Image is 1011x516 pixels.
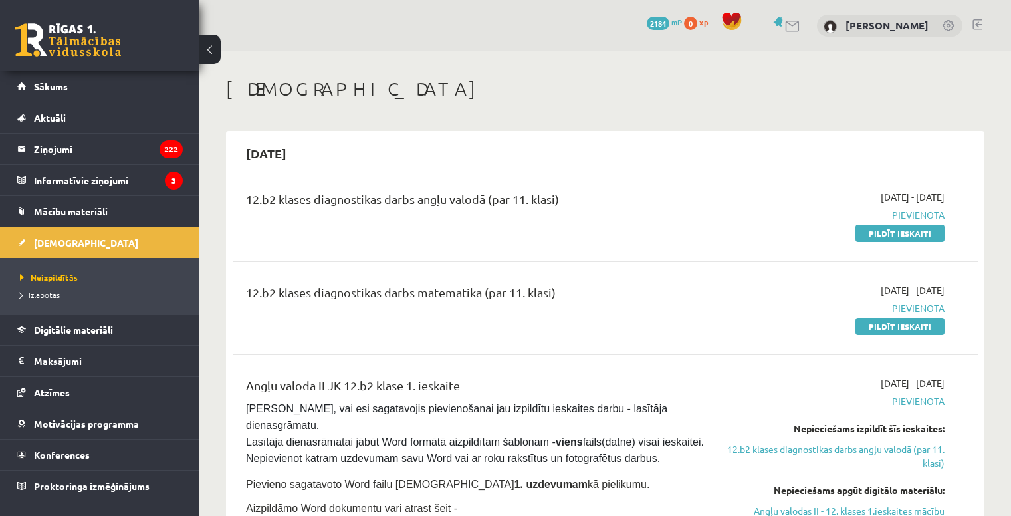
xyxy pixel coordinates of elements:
div: Nepieciešams apgūt digitālo materiālu: [725,483,945,497]
span: 0 [684,17,697,30]
span: mP [671,17,682,27]
div: Nepieciešams izpildīt šīs ieskaites: [725,422,945,436]
span: Pievienota [725,208,945,222]
a: Pildīt ieskaiti [855,225,945,242]
div: 12.b2 klases diagnostikas darbs angļu valodā (par 11. klasi) [246,190,705,215]
span: [DEMOGRAPHIC_DATA] [34,237,138,249]
span: Aizpildāmo Word dokumentu vari atrast šeit - [246,503,457,514]
span: Sākums [34,80,68,92]
span: Neizpildītās [20,272,78,283]
span: Proktoringa izmēģinājums [34,480,150,492]
strong: viens [556,436,583,448]
a: Sākums [17,71,183,102]
strong: 1. uzdevumam [514,479,588,490]
a: Izlabotās [20,289,186,301]
span: Pievienota [725,394,945,408]
i: 3 [165,172,183,190]
legend: Maksājumi [34,346,183,376]
a: Proktoringa izmēģinājums [17,471,183,501]
span: [DATE] - [DATE] [881,190,945,204]
span: Digitālie materiāli [34,324,113,336]
span: Pievieno sagatavoto Word failu [DEMOGRAPHIC_DATA] kā pielikumu. [246,479,649,490]
a: [PERSON_NAME] [845,19,929,32]
legend: Informatīvie ziņojumi [34,165,183,195]
a: 12.b2 klases diagnostikas darbs angļu valodā (par 11. klasi) [725,442,945,470]
div: 12.b2 klases diagnostikas darbs matemātikā (par 11. klasi) [246,283,705,308]
a: Aktuāli [17,102,183,133]
a: Konferences [17,440,183,470]
span: [DATE] - [DATE] [881,283,945,297]
a: Neizpildītās [20,271,186,283]
a: 2184 mP [647,17,682,27]
a: Atzīmes [17,377,183,408]
legend: Ziņojumi [34,134,183,164]
span: [PERSON_NAME], vai esi sagatavojis pievienošanai jau izpildītu ieskaites darbu - lasītāja dienasg... [246,403,707,464]
a: Rīgas 1. Tālmācības vidusskola [15,23,121,57]
a: 0 xp [684,17,715,27]
span: Motivācijas programma [34,418,139,430]
span: [DATE] - [DATE] [881,376,945,390]
h2: [DATE] [233,138,300,169]
span: 2184 [647,17,669,30]
span: Pievienota [725,301,945,315]
a: Pildīt ieskaiti [855,318,945,335]
i: 222 [160,140,183,158]
span: xp [699,17,708,27]
img: Elīna Lotko [824,20,837,33]
a: Informatīvie ziņojumi3 [17,165,183,195]
a: Digitālie materiāli [17,315,183,345]
div: Angļu valoda II JK 12.b2 klase 1. ieskaite [246,376,705,401]
a: Mācību materiāli [17,196,183,227]
span: Konferences [34,449,90,461]
span: Aktuāli [34,112,66,124]
h1: [DEMOGRAPHIC_DATA] [226,78,984,100]
span: Izlabotās [20,289,60,300]
a: Ziņojumi222 [17,134,183,164]
span: Atzīmes [34,386,70,398]
a: Motivācijas programma [17,408,183,439]
a: [DEMOGRAPHIC_DATA] [17,227,183,258]
span: Mācību materiāli [34,205,108,217]
a: Maksājumi [17,346,183,376]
